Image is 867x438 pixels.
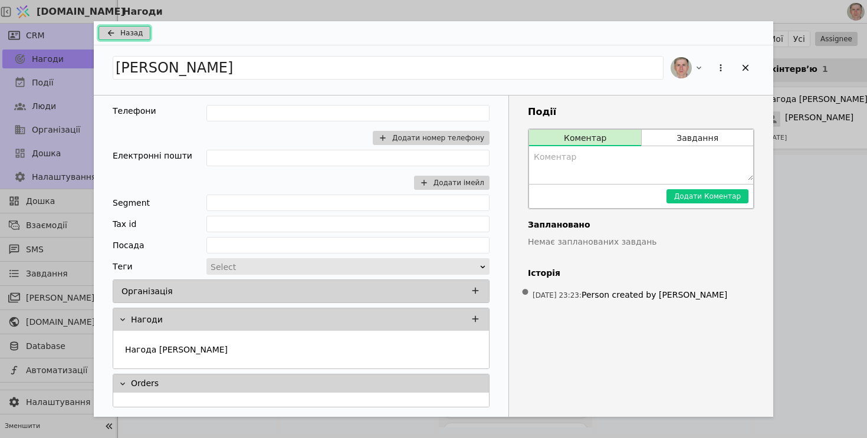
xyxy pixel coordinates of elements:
[94,21,773,417] div: Add Opportunity
[113,258,133,275] div: Теги
[120,28,143,38] span: Назад
[113,216,136,232] div: Tax id
[113,150,192,162] div: Електронні пошти
[131,377,159,390] p: Orders
[671,57,692,78] img: РS
[121,285,173,298] p: Організація
[529,130,641,146] button: Коментар
[520,278,531,308] span: •
[666,189,748,203] button: Додати Коментар
[528,267,754,279] h4: Історія
[113,195,150,211] div: Segment
[582,290,727,299] span: Person created by [PERSON_NAME]
[533,291,582,299] span: [DATE] 23:23 :
[113,237,144,253] div: Посада
[131,314,163,326] p: Нагоди
[414,176,490,190] button: Додати імейл
[528,219,754,231] h4: Заплановано
[642,130,753,146] button: Завдання
[125,344,228,356] p: Нагода [PERSON_NAME]
[373,131,490,145] button: Додати номер телефону
[528,236,754,248] p: Немає запланованих завдань
[113,105,156,117] div: Телефони
[528,105,754,119] h3: Події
